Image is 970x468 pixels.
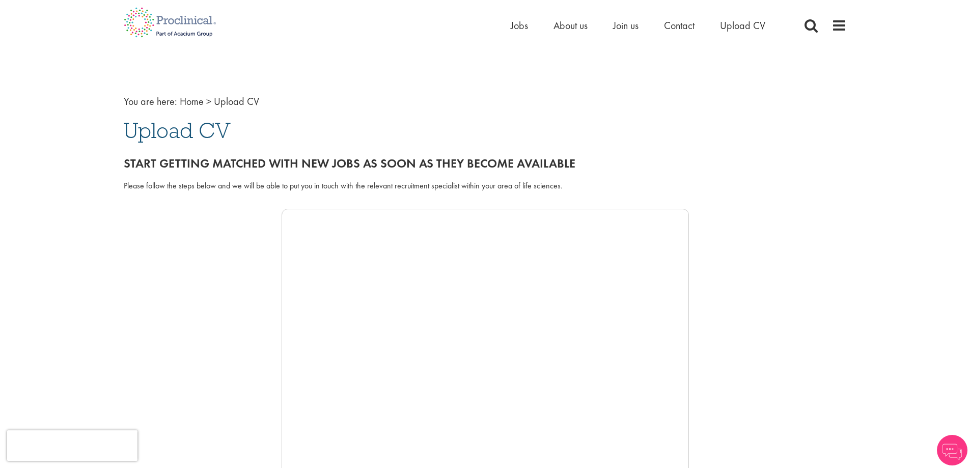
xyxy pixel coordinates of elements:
div: Please follow the steps below and we will be able to put you in touch with the relevant recruitme... [124,180,847,192]
a: Contact [664,19,695,32]
a: Upload CV [720,19,765,32]
a: About us [553,19,588,32]
span: Upload CV [214,95,259,108]
a: Jobs [511,19,528,32]
h2: Start getting matched with new jobs as soon as they become available [124,157,847,170]
span: Upload CV [124,117,231,144]
span: You are here: [124,95,177,108]
span: > [206,95,211,108]
img: Chatbot [937,435,967,465]
iframe: reCAPTCHA [7,430,137,461]
a: Join us [613,19,639,32]
a: breadcrumb link [180,95,204,108]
